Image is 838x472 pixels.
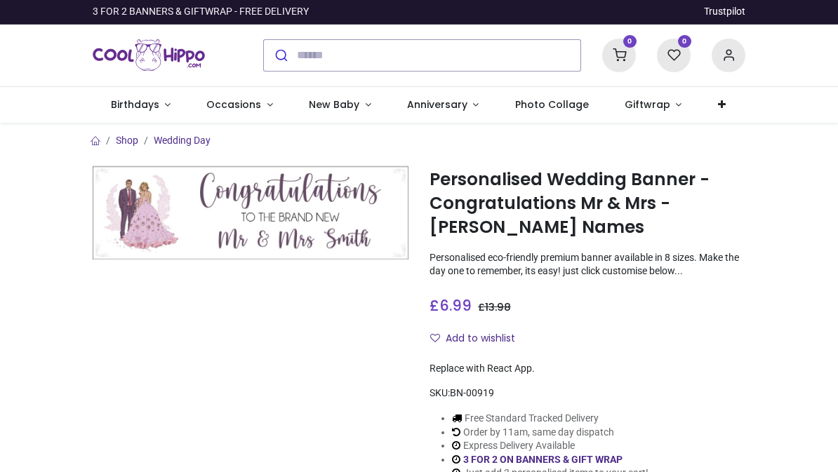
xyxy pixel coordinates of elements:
span: £ [430,295,472,316]
button: Add to wishlistAdd to wishlist [430,327,527,351]
a: 0 [602,48,636,60]
img: Cool Hippo [93,36,205,75]
div: Replace with React App. [430,362,745,376]
a: 3 FOR 2 ON BANNERS & GIFT WRAP [463,454,623,465]
button: Submit [264,40,297,71]
span: Birthdays [111,97,159,112]
h1: Personalised Wedding Banner - Congratulations Mr & Mrs - [PERSON_NAME] Names [430,168,745,240]
span: 13.98 [485,300,511,314]
div: SKU: [430,386,745,400]
span: Occasions [206,97,261,112]
img: Personalised Wedding Banner - Congratulations Mr & Mrs - Custom Names [93,165,408,259]
a: 0 [657,48,691,60]
span: New Baby [309,97,359,112]
li: Order by 11am, same day dispatch [452,426,649,440]
span: £ [478,300,511,314]
span: Anniversary [407,97,467,112]
a: Trustpilot [704,5,745,19]
sup: 0 [623,35,637,48]
p: Personalised eco-friendly premium banner available in 8 sizes. Make the day one to remember, its ... [430,251,745,278]
i: Add to wishlist [430,333,440,343]
a: New Baby [291,87,390,123]
a: Anniversary [389,87,497,123]
a: Occasions [189,87,291,123]
a: Birthdays [93,87,189,123]
a: Logo of Cool Hippo [93,36,205,75]
span: 6.99 [439,295,472,316]
li: Free Standard Tracked Delivery [452,412,649,426]
a: Shop [116,135,138,146]
sup: 0 [678,35,691,48]
li: Express Delivery Available [452,439,649,453]
div: 3 FOR 2 BANNERS & GIFTWRAP - FREE DELIVERY [93,5,309,19]
a: Giftwrap [606,87,700,123]
a: Wedding Day [154,135,211,146]
span: Photo Collage [515,97,589,112]
span: BN-00919 [450,387,494,398]
span: Giftwrap [625,97,670,112]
